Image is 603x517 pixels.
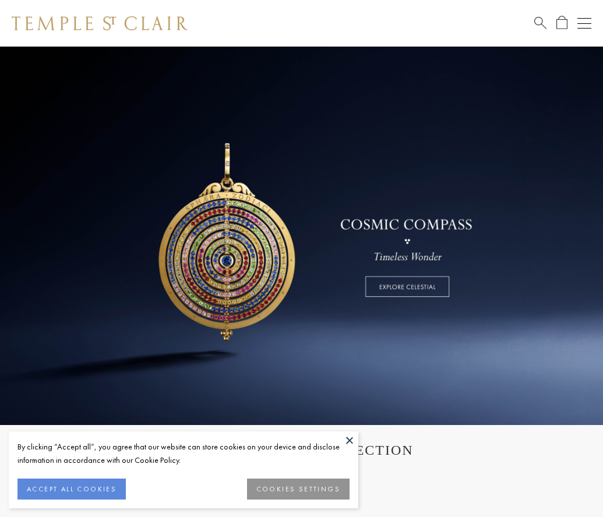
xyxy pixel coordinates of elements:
div: By clicking “Accept all”, you agree that our website can store cookies on your device and disclos... [17,440,350,467]
img: Temple St. Clair [12,16,188,30]
button: COOKIES SETTINGS [247,479,350,500]
button: Open navigation [577,16,591,30]
a: Open Shopping Bag [556,16,567,30]
a: Search [534,16,546,30]
button: ACCEPT ALL COOKIES [17,479,126,500]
